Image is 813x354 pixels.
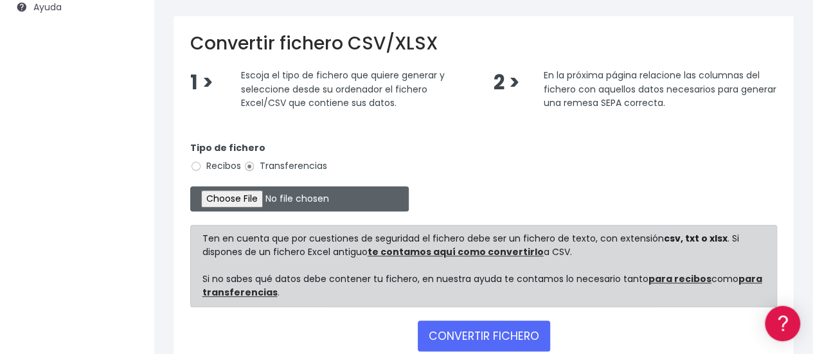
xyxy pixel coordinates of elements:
button: CONVERTIR FICHERO [418,321,550,351]
span: Ayuda [33,1,62,13]
a: para transferencias [202,272,762,299]
span: En la próxima página relacione las columnas del fichero con aquellos datos necesarios para genera... [544,69,776,109]
a: te contamos aquí como convertirlo [368,245,544,258]
label: Recibos [190,159,241,173]
span: 1 > [190,69,213,96]
strong: csv, txt o xlsx [664,232,728,245]
label: Transferencias [244,159,327,173]
span: Escoja el tipo de fichero que quiere generar y seleccione desde su ordenador el fichero Excel/CSV... [241,69,445,109]
strong: Tipo de fichero [190,141,265,154]
span: 2 > [493,69,519,96]
a: para recibos [648,272,711,285]
div: Ten en cuenta que por cuestiones de seguridad el fichero debe ser un fichero de texto, con extens... [190,225,777,307]
h2: Convertir fichero CSV/XLSX [190,33,777,55]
